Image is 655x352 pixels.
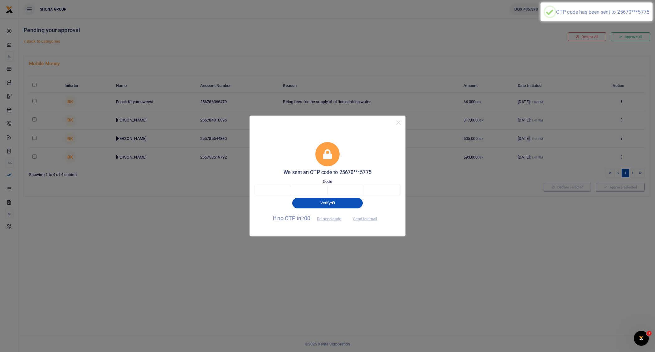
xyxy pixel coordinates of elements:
[323,178,332,185] label: Code
[647,331,652,336] span: 1
[634,331,649,346] iframe: Intercom live chat
[301,215,310,221] span: !:00
[292,198,363,208] button: Verify
[255,169,400,176] h5: We sent an OTP code to 25670***5775
[556,9,649,15] div: OTP code has been sent to 25670***5775
[394,118,403,127] button: Close
[273,215,347,221] span: If no OTP in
